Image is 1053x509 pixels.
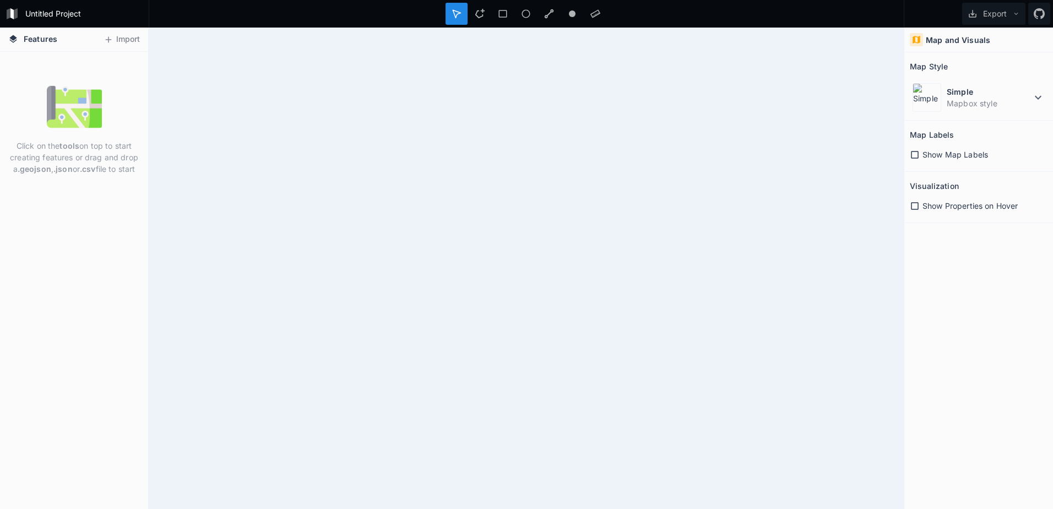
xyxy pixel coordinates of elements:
img: Simple [913,83,941,112]
img: empty [47,79,102,134]
span: Show Map Labels [922,149,988,160]
dt: Simple [947,86,1032,98]
button: Import [98,31,145,48]
strong: .csv [80,164,96,174]
h4: Map and Visuals [926,34,990,46]
span: Features [24,33,57,45]
p: Click on the on top to start creating features or drag and drop a , or file to start [8,140,140,175]
strong: .json [53,164,73,174]
strong: .geojson [18,164,51,174]
h2: Map Style [910,58,948,75]
strong: tools [59,141,79,150]
h2: Visualization [910,177,959,194]
span: Show Properties on Hover [922,200,1018,212]
button: Export [962,3,1025,25]
dd: Mapbox style [947,98,1032,109]
h2: Map Labels [910,126,954,143]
